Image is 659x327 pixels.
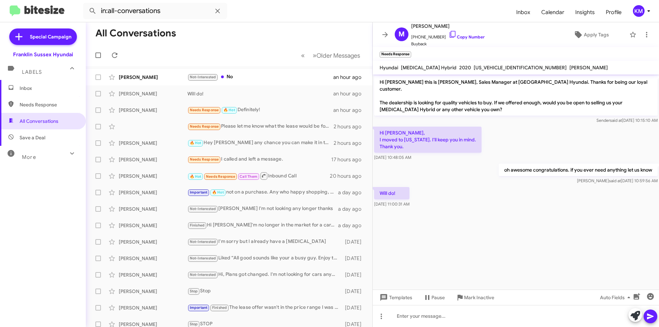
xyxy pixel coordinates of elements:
div: [PERSON_NAME] [119,222,187,229]
div: [DATE] [342,255,367,262]
div: [DATE] [342,271,367,278]
span: said at [609,178,621,183]
a: Calendar [536,2,570,22]
div: [PERSON_NAME] [119,271,187,278]
p: Hi [PERSON_NAME], I moved to [US_STATE]. I'll keep you in mind. Thank you. [374,127,482,153]
div: I'm sorry but I already have a [MEDICAL_DATA] [187,238,342,246]
div: not on a purchase. Any who happy shopping, any questions feel free to reach out [187,188,338,196]
span: [MEDICAL_DATA] Hybrid [401,65,456,71]
div: 17 hours ago [331,156,367,163]
span: » [313,51,316,60]
div: Inbound Call [187,172,330,180]
div: Franklin Sussex Hyundai [13,51,73,58]
div: [PERSON_NAME] [119,304,187,311]
span: [PERSON_NAME] [569,65,608,71]
span: Not-Interested [190,240,216,244]
a: Copy Number [449,34,485,39]
div: an hour ago [333,74,367,81]
span: 🔥 Hot [190,141,201,145]
div: No [187,73,333,81]
span: Important [190,305,208,310]
div: an hour ago [333,107,367,114]
span: 2020 [459,65,471,71]
small: Needs Response [380,51,411,58]
span: Buyback [411,40,485,47]
span: [PERSON_NAME] [411,22,485,30]
p: Will do! [374,187,409,199]
div: [DATE] [342,238,367,245]
span: Older Messages [316,52,360,59]
input: Search [83,3,227,19]
div: [PERSON_NAME] [119,173,187,179]
span: More [22,154,36,160]
span: Needs Response [20,101,78,108]
div: The lease offer wasn't in the price range I was looking for....for either 2024 or 2025. Thanks fo... [187,304,342,312]
div: Please let me know what the lease would be for the sel you have in stock with taxes & etc that yo... [187,122,334,130]
span: M [398,29,405,40]
nav: Page navigation example [297,48,364,62]
span: Hyundai [380,65,398,71]
div: [PERSON_NAME] [119,255,187,262]
span: [PHONE_NUMBER] [411,30,485,40]
span: « [301,51,305,60]
div: [DATE] [342,288,367,295]
span: Insights [570,2,600,22]
span: 🔥 Hot [223,108,235,112]
div: KM [633,5,645,17]
div: [PERSON_NAME] I'm not looking any longer thanks [187,205,338,213]
span: All Conversations [20,118,58,125]
span: Mark Inactive [464,291,494,304]
div: a day ago [338,189,367,196]
span: Apply Tags [584,28,609,41]
div: [PERSON_NAME] [119,206,187,212]
div: Hi [PERSON_NAME]'m no longer in the market for a car. Thank you! [187,221,338,229]
div: I called and left a message. [187,155,331,163]
span: Labels [22,69,42,75]
span: Pause [431,291,445,304]
a: Profile [600,2,627,22]
button: Apply Tags [556,28,626,41]
span: Needs Response [190,108,219,112]
span: Needs Response [190,157,219,162]
div: Hi, Plans got changed. I'm not looking for cars anymore. Thanks for reaching out [187,271,342,279]
div: Liked “All good sounds like your a busy guy. Enjoy the BBQ in [US_STATE] and congratulation's on ... [187,254,342,262]
span: Stop [190,289,198,293]
p: oh awesome congratulations. if you ever need anything let us know [499,164,658,176]
span: Stop [190,322,198,326]
span: [PERSON_NAME] [DATE] 10:59:56 AM [577,178,658,183]
span: Special Campaign [30,33,71,40]
div: [PERSON_NAME] [119,238,187,245]
div: [DATE] [342,304,367,311]
span: Important [190,190,208,195]
span: Not-Interested [190,207,216,211]
span: 🔥 Hot [212,190,224,195]
div: Will do! [187,90,333,97]
span: Auto Fields [600,291,633,304]
div: [PERSON_NAME] [119,288,187,295]
span: said at [610,118,622,123]
span: Needs Response [190,124,219,129]
span: Finished [190,223,205,227]
div: 2 hours ago [334,123,367,130]
div: an hour ago [333,90,367,97]
div: [PERSON_NAME] [119,90,187,97]
span: Sender [DATE] 10:15:10 AM [597,118,658,123]
div: Definitely! [187,106,333,114]
span: Save a Deal [20,134,45,141]
div: Hey [PERSON_NAME] any chance you can make it in this week? we have a great assortment of vehicle ... [187,139,334,147]
button: Pause [418,291,450,304]
div: [PERSON_NAME] [119,189,187,196]
span: Call Them [240,174,257,179]
button: Mark Inactive [450,291,500,304]
button: Next [309,48,364,62]
button: Previous [297,48,309,62]
div: a day ago [338,222,367,229]
div: [PERSON_NAME] [119,140,187,147]
a: Special Campaign [9,28,77,45]
p: Hi [PERSON_NAME] this is [PERSON_NAME], Sales Manager at [GEOGRAPHIC_DATA] Hyundai. Thanks for be... [374,76,658,116]
button: KM [627,5,651,17]
div: [PERSON_NAME] [119,107,187,114]
span: Needs Response [206,174,235,179]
